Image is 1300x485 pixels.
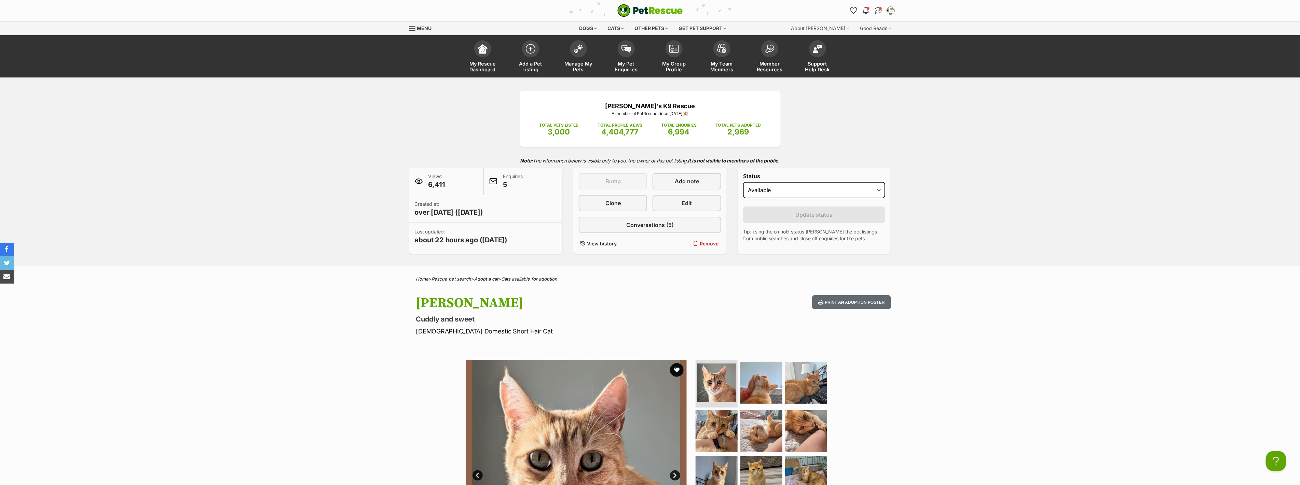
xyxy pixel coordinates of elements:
[574,44,583,53] img: manage-my-pets-icon-02211641906a0b7f246fdf0571729dbe1e7629f14944591b6c1af311fb30b64b.svg
[520,158,533,163] strong: Note:
[416,314,705,324] p: Cuddly and sweet
[696,410,738,452] img: Photo of Ricky
[526,44,535,54] img: add-pet-listing-icon-0afa8454b4691262ce3f59096e99ab1cd57d4a30225e0717b998d2c9b9846f56.svg
[563,61,594,72] span: Manage My Pets
[1266,451,1286,471] iframe: Help Scout Beacon - Open
[785,362,827,404] img: Photo of Ricky
[507,37,555,77] a: Add a Pet Listing
[743,173,886,179] label: Status
[605,177,621,185] span: Bump
[682,199,692,207] span: Edit
[399,276,901,282] div: > > >
[675,177,699,185] span: Add note
[659,61,689,72] span: My Group Profile
[415,208,483,217] span: over [DATE] ([DATE])
[887,7,894,14] img: Merna Karam profile pic
[515,61,546,72] span: Add a Pet Listing
[603,22,629,35] div: Cats
[459,37,507,77] a: My Rescue Dashboard
[605,199,621,207] span: Clone
[432,276,471,282] a: Rescue pet search
[428,173,445,189] p: Views:
[653,195,721,211] a: Edit
[602,37,650,77] a: My Pet Enquiries
[653,239,721,248] button: Remove
[785,410,827,452] img: Photo of Ricky
[707,61,737,72] span: My Team Members
[813,45,822,53] img: help-desk-icon-fdf02630f3aa405de69fd3d07c3f3aa587a6932b1a1747fa1d2bba05be0121f9.svg
[670,363,684,377] button: favourite
[502,276,558,282] a: Cats available for adoption
[715,122,761,128] p: TOTAL PETS ADOPTED
[794,37,841,77] a: Support Help Desk
[700,240,719,247] span: Remove
[812,295,891,309] button: Print an adoption poster
[555,37,602,77] a: Manage My Pets
[875,7,882,14] img: chat-41dd97257d64d25036548639549fe6c8038ab92f7586957e7f3b1b290dea8141.svg
[688,158,780,163] strong: It is not visible to members of the public.
[503,173,524,189] p: Enquiries:
[617,4,683,17] img: logo-cat-932fe2b9b8326f06289b0f2fb663e598f794de774fb13d1741a6617ecf9a85b4.svg
[856,22,896,35] div: Good Reads
[416,295,705,311] h1: [PERSON_NAME]
[416,276,429,282] a: Home
[478,44,488,54] img: dashboard-icon-eb2f2d2d3e046f16d808141f083e7271f6b2e854fb5c12c21221c1fb7104beca.svg
[530,111,770,117] p: A member of PetRescue since [DATE] 🎉
[873,5,884,16] a: Conversations
[861,5,872,16] button: Notifications
[621,45,631,53] img: pet-enquiries-icon-7e3ad2cf08bfb03b45e93fb7055b45f3efa6380592205ae92323e6603595dc1f.svg
[746,37,794,77] a: Member Resources
[415,228,508,245] p: Last updated:
[530,101,770,111] p: [PERSON_NAME]'s K9 Rescue
[579,195,647,211] a: Clone
[743,228,886,242] p: Tip: using the on hold status [PERSON_NAME] the pet listings from public searches and close off e...
[717,44,727,53] img: team-members-icon-5396bd8760b3fe7c0b43da4ab00e1e3bb1a5d9ba89233759b79545d2d3fc5d0d.svg
[467,61,498,72] span: My Rescue Dashboard
[409,22,437,34] a: Menu
[503,180,524,189] span: 5
[697,363,736,402] img: Photo of Ricky
[661,122,696,128] p: TOTAL ENQUIRIES
[674,22,731,35] div: Get pet support
[848,5,859,16] a: Favourites
[475,276,498,282] a: Adopt a cat
[802,61,833,72] span: Support Help Desk
[579,173,647,189] button: Bump
[653,173,721,189] a: Add note
[574,22,602,35] div: Dogs
[417,25,432,31] span: Menu
[786,22,854,35] div: About [PERSON_NAME]
[428,180,445,189] span: 6,411
[848,5,896,16] ul: Account quick links
[579,239,647,248] a: View history
[740,362,782,404] img: Photo of Ricky
[668,127,690,136] span: 6,994
[630,22,673,35] div: Other pets
[601,127,639,136] span: 4,404,777
[669,45,679,53] img: group-profile-icon-3fa3cf56718a62981997c0bc7e787c4b2cf8bcc04b72c1350f741eb67cf2f40e.svg
[617,4,683,17] a: PetRescue
[539,122,579,128] p: TOTAL PETS LISTED
[415,201,483,217] p: Created at:
[579,217,721,233] a: Conversations (5)
[765,44,775,54] img: member-resources-icon-8e73f808a243e03378d46382f2149f9095a855e16c252ad45f914b54edf8863c.svg
[743,206,886,223] button: Update status
[740,410,782,452] img: Photo of Ricky
[863,7,868,14] img: notifications-46538b983faf8c2785f20acdc204bb7945ddae34d4c08c2a6579f10ce5e182be.svg
[698,37,746,77] a: My Team Members
[626,221,674,229] span: Conversations (5)
[587,240,617,247] span: View history
[473,470,483,481] a: Prev
[670,470,680,481] a: Next
[598,122,642,128] p: TOTAL PROFILE VIEWS
[727,127,749,136] span: 2,969
[415,235,508,245] span: about 22 hours ago ([DATE])
[416,327,705,336] p: [DEMOGRAPHIC_DATA] Domestic Short Hair Cat
[885,5,896,16] button: My account
[796,211,833,219] span: Update status
[754,61,785,72] span: Member Resources
[548,127,570,136] span: 3,000
[409,154,891,168] p: The information below is visible only to you, the owner of this pet listing.
[650,37,698,77] a: My Group Profile
[611,61,642,72] span: My Pet Enquiries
